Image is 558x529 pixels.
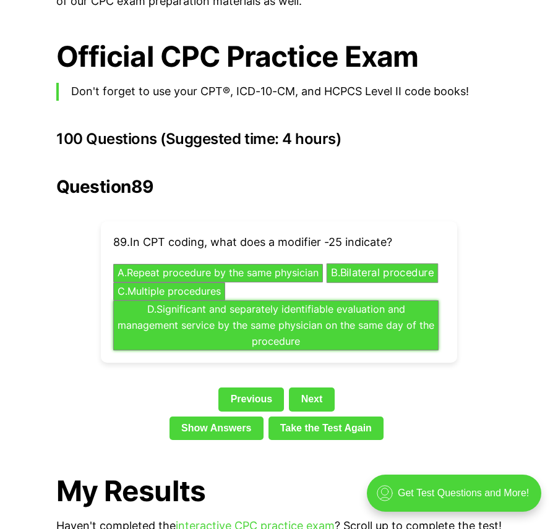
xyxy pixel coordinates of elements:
[56,177,502,197] h2: Question 89
[56,83,502,101] blockquote: Don't forget to use your CPT®, ICD-10-CM, and HCPCS Level II code books!
[218,387,284,411] a: Previous
[327,264,439,283] button: B.Bilateral procedure
[356,468,558,529] iframe: portal-trigger
[113,264,323,282] button: A.Repeat procedure by the same physician
[268,417,384,440] a: Take the Test Again
[113,282,225,301] button: C.Multiple procedures
[170,417,264,440] a: Show Answers
[113,234,445,252] p: 89 . In CPT coding, what does a modifier -25 indicate?
[56,40,502,73] h1: Official CPC Practice Exam
[56,130,502,148] h3: 100 Questions (Suggested time: 4 hours)
[56,475,502,507] h1: My Results
[113,300,439,350] button: D.Significant and separately identifiable evaluation and management service by the same physician...
[289,387,334,411] a: Next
